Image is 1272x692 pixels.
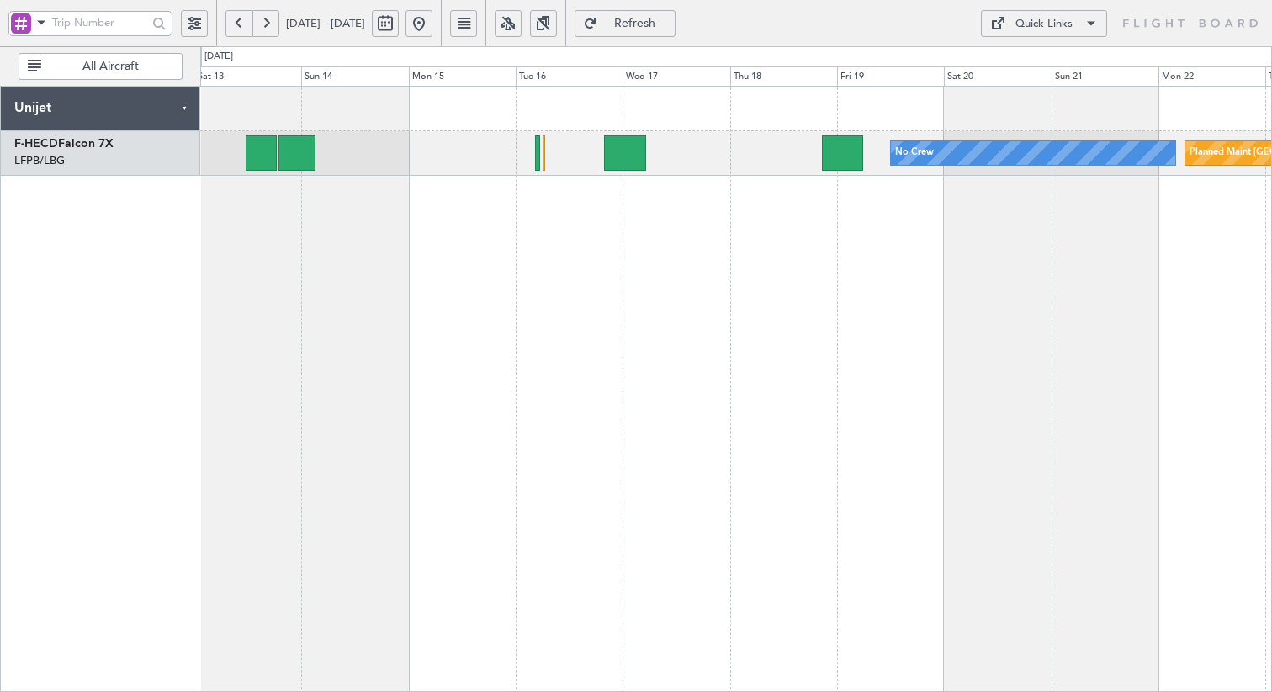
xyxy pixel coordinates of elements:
[601,18,670,29] span: Refresh
[19,53,183,80] button: All Aircraft
[623,66,729,87] div: Wed 17
[837,66,944,87] div: Fri 19
[14,153,65,168] a: LFPB/LBG
[981,10,1107,37] button: Quick Links
[204,50,233,64] div: [DATE]
[575,10,676,37] button: Refresh
[1158,66,1265,87] div: Mon 22
[301,66,408,87] div: Sun 14
[286,16,365,31] span: [DATE] - [DATE]
[194,66,301,87] div: Sat 13
[14,138,114,150] a: F-HECDFalcon 7X
[45,61,177,72] span: All Aircraft
[895,140,934,166] div: No Crew
[944,66,1051,87] div: Sat 20
[1015,16,1073,33] div: Quick Links
[14,138,58,150] span: F-HECD
[52,10,147,35] input: Trip Number
[516,66,623,87] div: Tue 16
[1052,66,1158,87] div: Sun 21
[409,66,516,87] div: Mon 15
[730,66,837,87] div: Thu 18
